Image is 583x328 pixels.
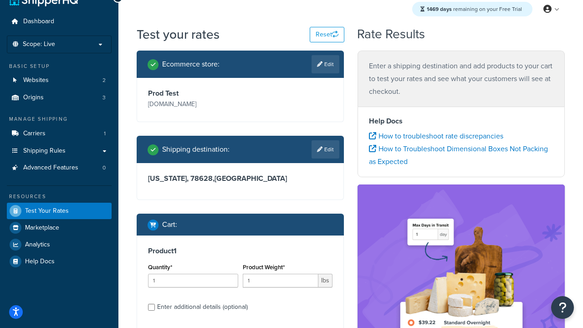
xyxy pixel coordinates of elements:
[427,5,452,13] strong: 1469 days
[148,89,238,98] h3: Prod Test
[7,193,112,200] div: Resources
[137,26,220,43] h1: Test your rates
[25,207,69,215] span: Test Your Rates
[7,203,112,219] a: Test Your Rates
[427,5,522,13] span: remaining on your Free Trial
[7,13,112,30] a: Dashboard
[25,258,55,266] span: Help Docs
[7,89,112,106] a: Origins3
[23,164,78,172] span: Advanced Features
[243,264,285,271] label: Product Weight*
[7,143,112,159] a: Shipping Rules
[148,98,238,111] p: [DOMAIN_NAME]
[148,264,172,271] label: Quantity*
[148,246,332,256] h3: Product 1
[102,94,106,102] span: 3
[25,224,59,232] span: Marketplace
[148,274,238,287] input: 0
[318,274,332,287] span: lbs
[7,72,112,89] li: Websites
[23,147,66,155] span: Shipping Rules
[369,116,553,127] h4: Help Docs
[7,159,112,176] li: Advanced Features
[102,164,106,172] span: 0
[162,220,177,229] h2: Cart :
[23,94,44,102] span: Origins
[369,60,553,98] p: Enter a shipping destination and add products to your cart to test your rates and see what your c...
[157,301,248,313] div: Enter additional details (optional)
[7,125,112,142] a: Carriers1
[551,296,574,319] button: Open Resource Center
[7,115,112,123] div: Manage Shipping
[369,143,548,167] a: How to Troubleshoot Dimensional Boxes Not Packing as Expected
[7,220,112,236] a: Marketplace
[162,60,220,68] h2: Ecommerce store :
[7,236,112,253] a: Analytics
[357,27,425,41] h2: Rate Results
[23,41,55,48] span: Scope: Live
[148,304,155,311] input: Enter additional details (optional)
[312,55,339,73] a: Edit
[162,145,230,154] h2: Shipping destination :
[7,62,112,70] div: Basic Setup
[7,125,112,142] li: Carriers
[25,241,50,249] span: Analytics
[104,130,106,138] span: 1
[23,130,46,138] span: Carriers
[312,140,339,159] a: Edit
[310,27,344,42] button: Reset
[7,72,112,89] a: Websites2
[7,159,112,176] a: Advanced Features0
[243,274,319,287] input: 0.00
[102,77,106,84] span: 2
[7,89,112,106] li: Origins
[148,174,332,183] h3: [US_STATE], 78628 , [GEOGRAPHIC_DATA]
[369,131,503,141] a: How to troubleshoot rate discrepancies
[23,18,54,26] span: Dashboard
[23,77,49,84] span: Websites
[7,253,112,270] a: Help Docs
